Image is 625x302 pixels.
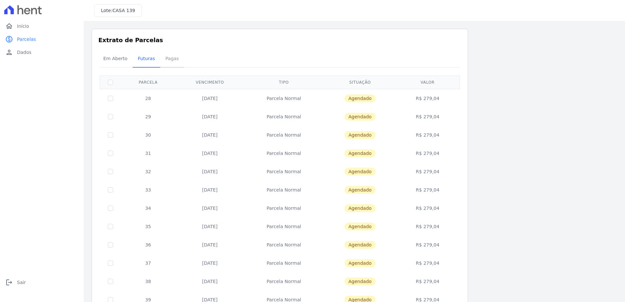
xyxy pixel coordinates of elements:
td: 28 [121,89,175,108]
td: R$ 279,04 [397,272,459,291]
a: Futuras [133,51,160,68]
td: 33 [121,181,175,199]
td: R$ 279,04 [397,199,459,217]
span: Agendado [345,259,376,267]
span: Agendado [345,277,376,285]
td: [DATE] [175,236,244,254]
td: R$ 279,04 [397,254,459,272]
span: Dados [17,49,31,56]
td: [DATE] [175,217,244,236]
span: Sair [17,279,26,286]
i: person [5,48,13,56]
td: [DATE] [175,126,244,144]
td: R$ 279,04 [397,144,459,162]
span: Agendado [345,149,376,157]
span: Agendado [345,241,376,249]
th: Tipo [244,75,323,89]
a: Em Aberto [98,51,133,68]
h3: Lote: [101,7,135,14]
i: logout [5,278,13,286]
td: 37 [121,254,175,272]
td: R$ 279,04 [397,162,459,181]
td: R$ 279,04 [397,89,459,108]
td: 31 [121,144,175,162]
td: [DATE] [175,254,244,272]
td: [DATE] [175,181,244,199]
span: Agendado [345,113,376,121]
span: Agendado [345,94,376,102]
td: Parcela Normal [244,217,323,236]
td: Parcela Normal [244,89,323,108]
td: Parcela Normal [244,181,323,199]
span: Parcelas [17,36,36,42]
i: paid [5,35,13,43]
td: 38 [121,272,175,291]
a: personDados [3,46,81,59]
td: 34 [121,199,175,217]
td: [DATE] [175,89,244,108]
span: Em Aberto [99,52,131,65]
td: R$ 279,04 [397,181,459,199]
span: Agendado [345,223,376,230]
a: homeInício [3,20,81,33]
td: R$ 279,04 [397,108,459,126]
td: R$ 279,04 [397,236,459,254]
a: paidParcelas [3,33,81,46]
td: R$ 279,04 [397,126,459,144]
td: [DATE] [175,162,244,181]
td: [DATE] [175,108,244,126]
th: Parcela [121,75,175,89]
span: Agendado [345,186,376,194]
th: Valor [397,75,459,89]
td: Parcela Normal [244,272,323,291]
th: Vencimento [175,75,244,89]
td: 30 [121,126,175,144]
td: 36 [121,236,175,254]
td: [DATE] [175,272,244,291]
span: Agendado [345,204,376,212]
span: Agendado [345,168,376,176]
a: logoutSair [3,276,81,289]
span: Pagas [161,52,183,65]
td: Parcela Normal [244,162,323,181]
td: 32 [121,162,175,181]
span: Agendado [345,131,376,139]
td: 29 [121,108,175,126]
td: Parcela Normal [244,199,323,217]
td: Parcela Normal [244,126,323,144]
span: CASA 139 [112,8,135,13]
td: 35 [121,217,175,236]
th: Situação [323,75,397,89]
span: Futuras [134,52,159,65]
h3: Extrato de Parcelas [98,36,461,44]
td: Parcela Normal [244,108,323,126]
td: Parcela Normal [244,144,323,162]
i: home [5,22,13,30]
td: [DATE] [175,199,244,217]
td: R$ 279,04 [397,217,459,236]
td: Parcela Normal [244,236,323,254]
span: Início [17,23,29,29]
a: Pagas [160,51,184,68]
td: Parcela Normal [244,254,323,272]
td: [DATE] [175,144,244,162]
